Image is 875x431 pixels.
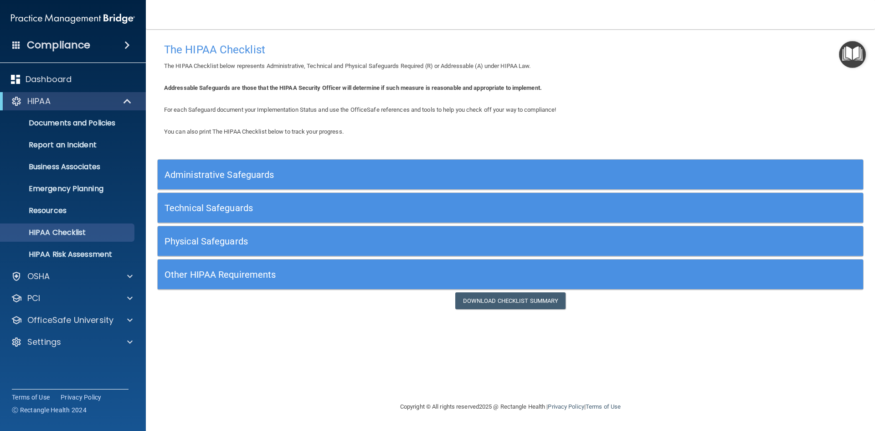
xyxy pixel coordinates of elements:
[26,74,72,85] p: Dashboard
[11,75,20,84] img: dashboard.aa5b2476.svg
[61,393,102,402] a: Privacy Policy
[6,206,130,215] p: Resources
[164,128,344,135] span: You can also print The HIPAA Checklist below to track your progress.
[586,403,621,410] a: Terms of Use
[12,393,50,402] a: Terms of Use
[11,337,133,348] a: Settings
[11,271,133,282] a: OSHA
[6,119,130,128] p: Documents and Policies
[6,184,130,193] p: Emergency Planning
[6,162,130,171] p: Business Associates
[11,96,132,107] a: HIPAA
[839,41,866,68] button: Open Resource Center
[164,62,531,69] span: The HIPAA Checklist below represents Administrative, Technical and Physical Safeguards Required (...
[6,228,130,237] p: HIPAA Checklist
[11,74,133,85] a: Dashboard
[165,170,680,180] h5: Administrative Safeguards
[27,293,40,304] p: PCI
[6,250,130,259] p: HIPAA Risk Assessment
[164,44,857,56] h4: The HIPAA Checklist
[164,106,556,113] span: For each Safeguard document your Implementation Status and use the OfficeSafe references and tool...
[27,39,90,52] h4: Compliance
[27,315,113,326] p: OfficeSafe University
[11,293,133,304] a: PCI
[11,315,133,326] a: OfficeSafe University
[344,392,677,421] div: Copyright © All rights reserved 2025 @ Rectangle Health | |
[455,292,566,309] a: Download Checklist Summary
[27,337,61,348] p: Settings
[27,271,50,282] p: OSHA
[165,236,680,246] h5: Physical Safeguards
[12,405,87,415] span: Ⓒ Rectangle Health 2024
[164,84,542,91] b: Addressable Safeguards are those that the HIPAA Security Officer will determine if such measure i...
[165,270,680,280] h5: Other HIPAA Requirements
[6,140,130,150] p: Report an Incident
[548,403,584,410] a: Privacy Policy
[11,10,135,28] img: PMB logo
[165,203,680,213] h5: Technical Safeguards
[27,96,51,107] p: HIPAA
